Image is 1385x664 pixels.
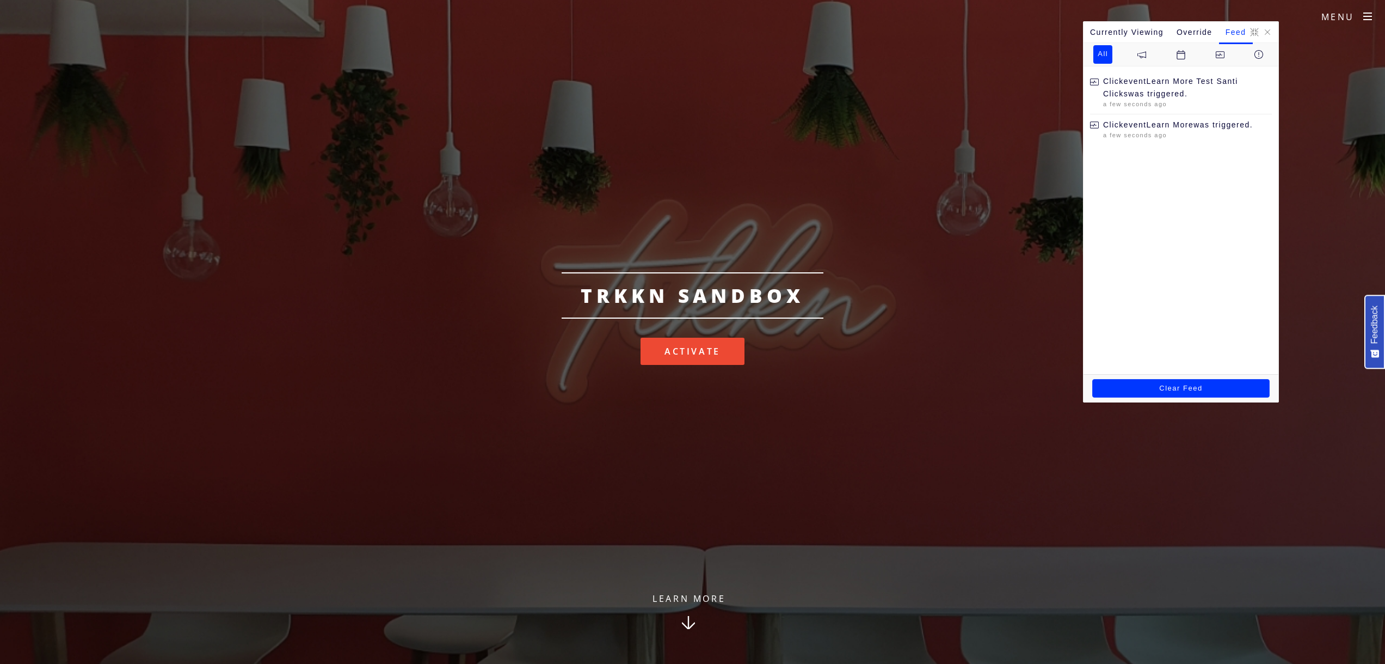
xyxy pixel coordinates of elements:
strong: Learn More Test Santi Clicks [1103,77,1238,98]
optly-block: Override [1170,22,1219,42]
a: Menu [1308,1,1385,33]
strong: Learn More [1147,120,1194,129]
optly-block: event was triggered. [1103,119,1272,131]
optly-block: Feed [1219,22,1253,42]
span: Menu [1321,11,1355,23]
a: Activate [641,338,744,365]
optly-block: Currently Viewing [1084,22,1170,42]
strong: Click [1103,77,1124,86]
button: Feedback - Show survey [1364,295,1385,369]
optly-block: event was triggered. [1103,75,1272,100]
optly-button: All [1093,45,1112,64]
strong: Click [1103,120,1124,129]
optly-block: Clear Feed [1092,379,1270,398]
span: Feedback [1370,306,1380,344]
optly-block: a few seconds ago [1103,131,1272,141]
a: Learn More [619,590,758,664]
optly-block: a few seconds ago [1103,100,1272,109]
h2: TRKKN Sandbox [562,272,823,319]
